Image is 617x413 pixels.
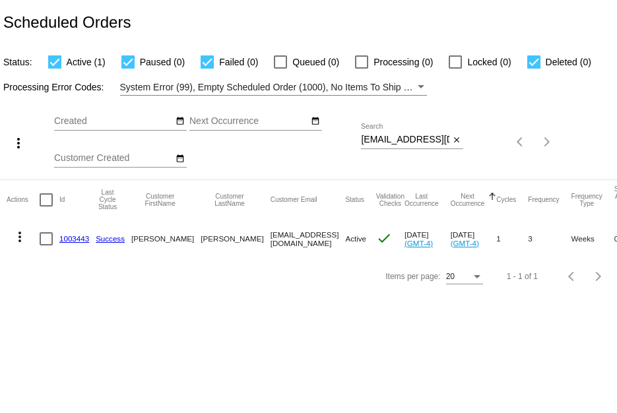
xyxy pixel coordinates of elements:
[385,272,440,281] div: Items per page:
[96,234,125,243] a: Success
[373,54,433,70] span: Processing (0)
[585,263,612,290] button: Next page
[559,263,585,290] button: Previous page
[405,239,433,247] a: (GMT-4)
[219,54,258,70] span: Failed (0)
[446,272,455,281] span: 20
[131,220,201,258] mat-cell: [PERSON_NAME]
[571,193,602,207] button: Change sorting for FrequencyType
[12,229,28,245] mat-icon: more_vert
[452,135,461,146] mat-icon: close
[176,154,185,164] mat-icon: date_range
[507,129,534,155] button: Previous page
[546,54,591,70] span: Deleted (0)
[3,57,32,67] span: Status:
[507,272,538,281] div: 1 - 1 of 1
[376,180,405,220] mat-header-cell: Validation Checks
[201,193,258,207] button: Change sorting for CustomerLastName
[292,54,339,70] span: Queued (0)
[59,234,89,243] a: 1003443
[189,116,308,127] input: Next Occurrence
[140,54,185,70] span: Paused (0)
[54,153,173,164] input: Customer Created
[7,180,40,220] mat-header-cell: Actions
[54,116,173,127] input: Created
[345,234,366,243] span: Active
[496,220,528,258] mat-cell: 1
[451,220,497,258] mat-cell: [DATE]
[496,196,516,204] button: Change sorting for Cycles
[361,135,449,145] input: Search
[311,116,320,127] mat-icon: date_range
[528,196,559,204] button: Change sorting for Frequency
[131,193,189,207] button: Change sorting for CustomerFirstName
[467,54,511,70] span: Locked (0)
[3,82,104,92] span: Processing Error Codes:
[176,116,185,127] mat-icon: date_range
[405,220,451,258] mat-cell: [DATE]
[528,220,571,258] mat-cell: 3
[96,189,119,210] button: Change sorting for LastProcessingCycleId
[201,220,270,258] mat-cell: [PERSON_NAME]
[446,272,483,282] mat-select: Items per page:
[449,133,463,147] button: Clear
[571,220,614,258] mat-cell: Weeks
[11,135,26,151] mat-icon: more_vert
[345,196,364,204] button: Change sorting for Status
[271,220,346,258] mat-cell: [EMAIL_ADDRESS][DOMAIN_NAME]
[3,13,131,32] h2: Scheduled Orders
[451,193,485,207] button: Change sorting for NextOccurrenceUtc
[67,54,106,70] span: Active (1)
[59,196,65,204] button: Change sorting for Id
[271,196,317,204] button: Change sorting for CustomerEmail
[405,193,439,207] button: Change sorting for LastOccurrenceUtc
[376,230,392,246] mat-icon: check
[120,79,427,96] mat-select: Filter by Processing Error Codes
[451,239,479,247] a: (GMT-4)
[534,129,560,155] button: Next page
